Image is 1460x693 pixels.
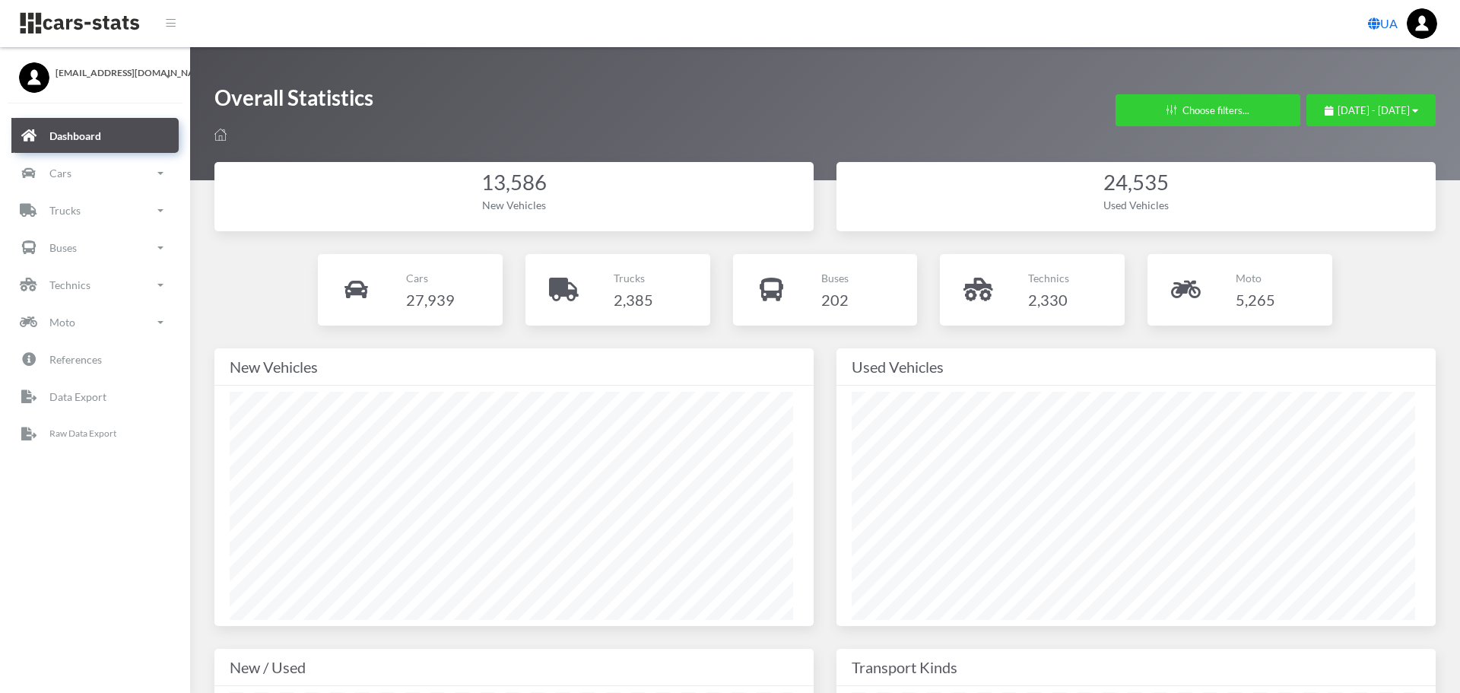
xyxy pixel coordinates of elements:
a: Dashboard [11,119,179,154]
h4: 202 [821,288,849,312]
a: UA [1362,8,1404,39]
p: Technics [49,275,90,294]
h4: 5,265 [1236,288,1275,312]
p: Buses [821,269,849,288]
p: Technics [1028,269,1069,288]
span: [EMAIL_ADDRESS][DOMAIN_NAME] [56,66,171,80]
div: New / Used [230,655,798,679]
h4: 2,330 [1028,288,1069,312]
div: New Vehicles [230,197,798,213]
div: Used Vehicles [852,354,1420,379]
button: [DATE] - [DATE] [1306,94,1436,126]
a: Trucks [11,193,179,228]
div: 24,535 [852,168,1420,198]
a: Cars [11,156,179,191]
img: navbar brand [19,11,141,35]
h4: 2,385 [614,288,653,312]
h1: Overall Statistics [214,84,373,119]
p: Trucks [614,269,653,288]
img: ... [1407,8,1437,39]
p: Buses [49,238,77,257]
a: Data Export [11,380,179,415]
a: Buses [11,230,179,265]
p: Data Export [49,387,106,406]
a: References [11,342,179,377]
div: Transport Kinds [852,655,1420,679]
p: Moto [1236,269,1275,288]
div: 13,586 [230,168,798,198]
div: Used Vehicles [852,197,1420,213]
div: New Vehicles [230,354,798,379]
span: [DATE] - [DATE] [1338,104,1410,116]
p: Cars [406,269,455,288]
p: References [49,350,102,369]
a: Technics [11,268,179,303]
p: Dashboard [49,126,101,145]
a: Raw Data Export [11,417,179,452]
p: Cars [49,164,71,183]
a: Moto [11,305,179,340]
button: Choose filters... [1116,94,1300,126]
h4: 27,939 [406,288,455,312]
a: [EMAIL_ADDRESS][DOMAIN_NAME] [19,62,171,80]
p: Trucks [49,201,81,220]
p: Raw Data Export [49,426,116,443]
p: Moto [49,313,75,332]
